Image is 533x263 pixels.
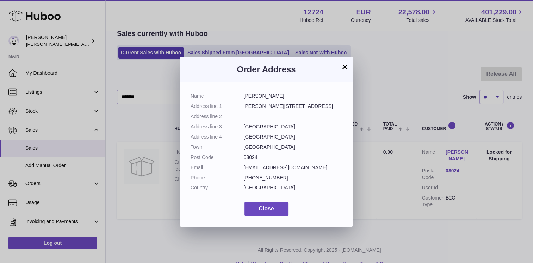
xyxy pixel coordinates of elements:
[191,154,244,161] dt: Post Code
[244,154,342,161] dd: 08024
[191,134,244,140] dt: Address line 4
[191,144,244,151] dt: Town
[341,62,349,71] button: ×
[244,202,288,216] button: Close
[191,175,244,181] dt: Phone
[191,113,244,120] dt: Address line 2
[244,164,342,171] dd: [EMAIL_ADDRESS][DOMAIN_NAME]
[259,206,274,212] span: Close
[191,123,244,130] dt: Address line 3
[244,123,342,130] dd: [GEOGRAPHIC_DATA]
[191,64,342,75] h3: Order Address
[244,175,342,181] dd: [PHONE_NUMBER]
[191,164,244,171] dt: Email
[244,134,342,140] dd: [GEOGRAPHIC_DATA]
[244,103,342,110] dd: [PERSON_NAME][STREET_ADDRESS]
[244,144,342,151] dd: [GEOGRAPHIC_DATA]
[244,184,342,191] dd: [GEOGRAPHIC_DATA]
[191,93,244,99] dt: Name
[191,103,244,110] dt: Address line 1
[191,184,244,191] dt: Country
[244,93,342,99] dd: [PERSON_NAME]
